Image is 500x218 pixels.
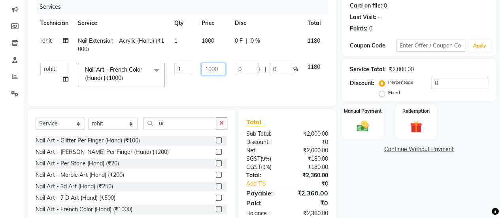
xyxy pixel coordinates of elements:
[85,66,142,82] span: Nail Art - French Color (Hand) (₹1000)
[308,63,320,70] span: 1180
[287,198,334,208] div: ₹0
[202,37,214,44] span: 1000
[246,37,247,45] span: |
[240,198,287,208] div: Paid:
[326,14,352,32] th: Action
[240,130,287,138] div: Sub Total:
[240,188,287,198] div: Payable:
[402,108,430,115] label: Redemption
[369,25,372,33] div: 0
[240,180,295,188] a: Add Tip
[287,163,334,171] div: ₹180.00
[287,188,334,198] div: ₹2,360.00
[344,108,382,115] label: Manual Payment
[350,25,368,33] div: Points:
[36,205,132,214] div: Nail Art - French Color (Hand) (₹1000)
[246,163,261,171] span: CGST
[197,14,230,32] th: Price
[36,194,115,202] div: Nail Art - 7 D Art (Hand) (₹500)
[143,117,216,129] input: Search or Scan
[308,37,320,44] span: 1180
[287,209,334,218] div: ₹2,360.00
[265,65,266,74] span: |
[73,14,170,32] th: Service
[388,79,413,86] label: Percentage
[287,171,334,180] div: ₹2,360.00
[389,65,414,74] div: ₹2,000.00
[262,155,270,162] span: 9%
[262,164,270,170] span: 9%
[36,136,140,145] div: Nail Art - Glitter Per Finger (Hand) (₹100)
[251,37,260,45] span: 0 %
[343,145,494,154] a: Continue Without Payment
[170,14,197,32] th: Qty
[235,37,243,45] span: 0 F
[287,138,334,146] div: ₹0
[246,155,260,162] span: SGST
[230,14,303,32] th: Disc
[174,37,177,44] span: 1
[287,146,334,155] div: ₹2,000.00
[378,13,380,21] div: -
[353,119,372,133] img: _cash.svg
[350,42,396,50] div: Coupon Code
[350,2,382,10] div: Card on file:
[40,37,52,44] span: rohit
[388,89,400,96] label: Fixed
[287,155,334,163] div: ₹180.00
[240,155,287,163] div: ( )
[36,14,73,32] th: Technician
[295,180,334,188] div: ₹0
[384,2,387,10] div: 0
[36,182,113,191] div: Nail Art - 3d Art (Hand) (₹250)
[240,146,287,155] div: Net:
[246,118,264,126] span: Total
[240,209,287,218] div: Balance :
[287,130,334,138] div: ₹2,000.00
[36,159,119,168] div: Nail Art - Per Stone (Hand) (₹20)
[396,40,465,52] input: Enter Offer / Coupon Code
[36,148,169,156] div: Nail Art - [PERSON_NAME] Per Finger (Hand) (₹200)
[468,40,491,52] button: Apply
[406,119,426,134] img: _gift.svg
[350,79,374,87] div: Discount:
[123,74,126,82] a: x
[240,163,287,171] div: ( )
[293,65,298,74] span: %
[78,37,164,53] span: Nail Extension - Acrylic (Hand) (₹1000)
[303,14,326,32] th: Total
[258,65,262,74] span: F
[350,13,376,21] div: Last Visit:
[240,138,287,146] div: Discount:
[350,65,386,74] div: Service Total:
[240,171,287,180] div: Total:
[36,171,124,179] div: Nail Art - Marble Art (Hand) (₹200)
